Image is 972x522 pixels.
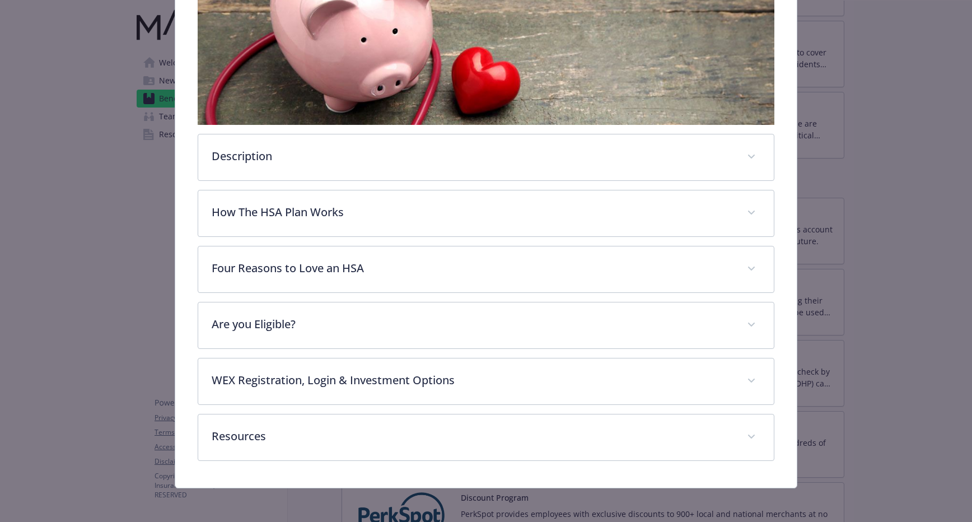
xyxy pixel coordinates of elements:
div: WEX Registration, Login & Investment Options [198,358,773,404]
div: How The HSA Plan Works [198,190,773,236]
div: Description [198,134,773,180]
div: Four Reasons to Love an HSA [198,246,773,292]
p: Four Reasons to Love an HSA [212,260,733,277]
p: How The HSA Plan Works [212,204,733,221]
div: Are you Eligible? [198,302,773,348]
div: Resources [198,414,773,460]
p: Resources [212,428,733,445]
p: Description [212,148,733,165]
p: WEX Registration, Login & Investment Options [212,372,733,389]
p: Are you Eligible? [212,316,733,333]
